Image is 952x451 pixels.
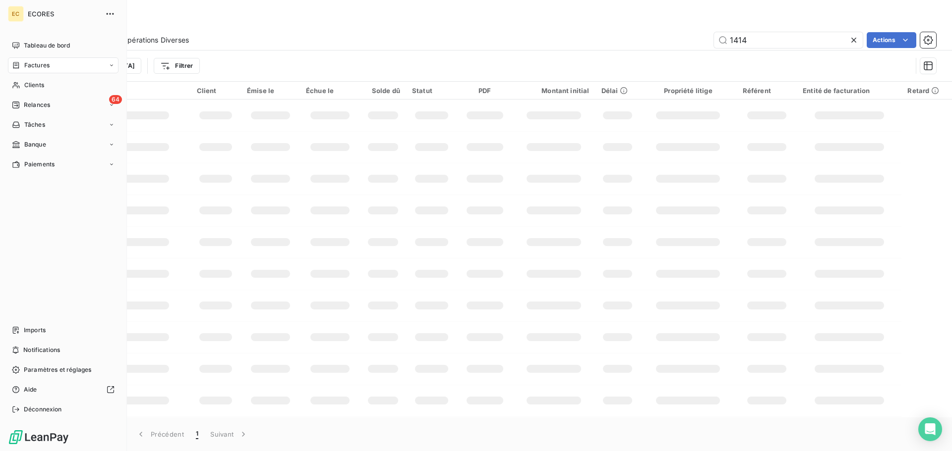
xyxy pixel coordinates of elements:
span: Aide [24,385,37,394]
div: Client [197,87,235,95]
span: Tâches [24,120,45,129]
span: Paiements [24,160,55,169]
div: Retard [907,87,946,95]
button: Filtrer [154,58,199,74]
span: Relances [24,100,50,109]
div: Statut [412,87,451,95]
a: Aide [8,382,119,398]
div: Référent [743,87,791,95]
span: Clients [24,81,44,90]
div: Open Intercom Messenger [918,417,942,441]
button: Actions [867,32,916,48]
div: Montant initial [519,87,589,95]
span: Banque [24,140,46,149]
span: Notifications [23,346,60,354]
span: Opérations Diverses [122,35,189,45]
span: Paramètres et réglages [24,365,91,374]
div: Solde dû [365,87,400,95]
div: Échue le [306,87,354,95]
div: EC [8,6,24,22]
span: 1 [196,429,198,439]
div: PDF [463,87,507,95]
span: ECORES [28,10,99,18]
button: Suivant [204,424,254,445]
input: Rechercher [714,32,863,48]
span: Déconnexion [24,405,62,414]
span: Imports [24,326,46,335]
span: Factures [24,61,50,70]
div: Émise le [247,87,294,95]
span: Tableau de bord [24,41,70,50]
img: Logo LeanPay [8,429,69,445]
button: Précédent [130,424,190,445]
span: 64 [109,95,122,104]
button: 1 [190,424,204,445]
div: Propriété litige [646,87,731,95]
div: Entité de facturation [803,87,895,95]
div: Délai [601,87,634,95]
